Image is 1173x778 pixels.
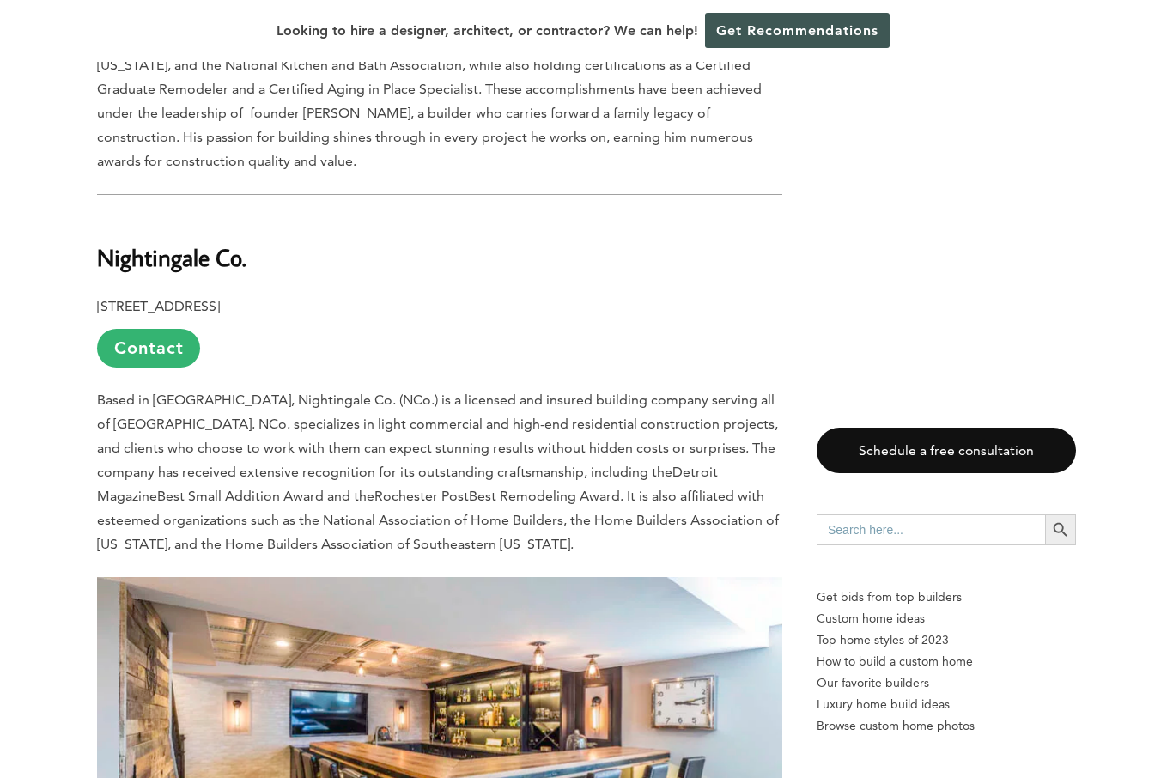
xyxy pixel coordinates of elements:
a: Browse custom home photos [817,715,1076,737]
a: Our favorite builders [817,672,1076,694]
a: Top home styles of 2023 [817,629,1076,651]
input: Search here... [817,514,1045,545]
svg: Search [1051,520,1070,539]
span: Best Remodeling Award. It is also affiliated with esteemed organizations such as the National Ass... [97,488,779,552]
span: Rochester Post [374,488,469,504]
span: Detroit Magazine [97,464,718,504]
a: Contact [97,329,200,368]
a: Get Recommendations [705,13,890,48]
iframe: Drift Widget Chat Controller [1087,692,1152,757]
b: Nightingale Co. [97,242,246,272]
a: How to build a custom home [817,651,1076,672]
a: Schedule a free consultation [817,428,1076,473]
p: Get bids from top builders [817,587,1076,608]
a: Custom home ideas [817,608,1076,629]
span: Based in [GEOGRAPHIC_DATA], Nightingale Co. (NCo.) is a licensed and insured building company ser... [97,392,778,480]
b: [STREET_ADDRESS] [97,298,220,314]
a: Luxury home build ideas [817,694,1076,715]
span: Best Small Addition Award and the [157,488,374,504]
